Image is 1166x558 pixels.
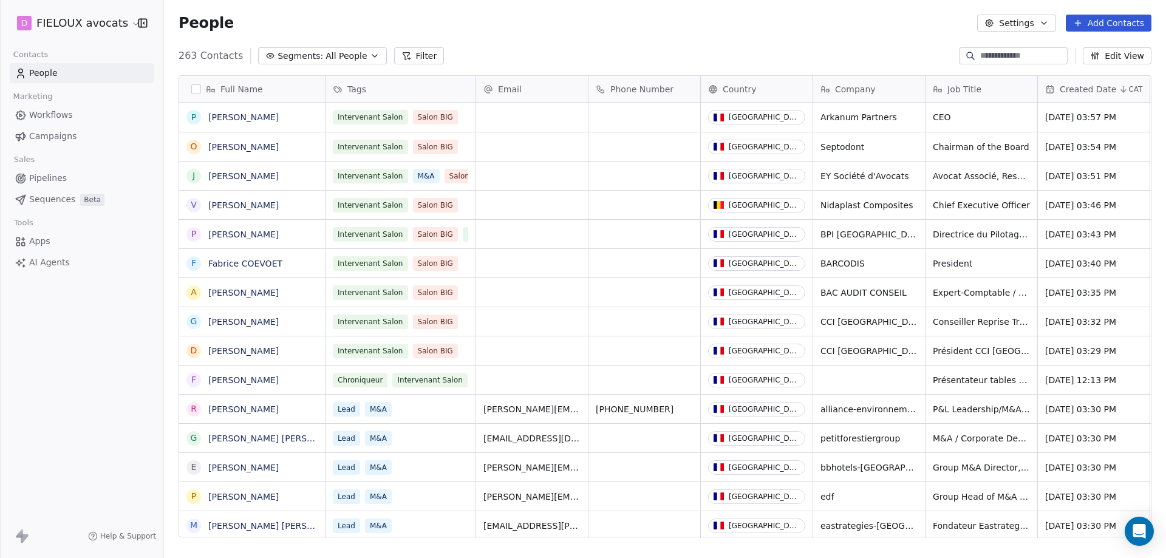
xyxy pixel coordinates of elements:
[10,105,154,125] a: Workflows
[933,287,1030,299] span: Expert-Comptable / Commissaire Aux Comptes + Présidente du comité évaluation et transmission du c...
[413,315,458,329] span: Salon BIG
[10,168,154,188] a: Pipelines
[820,287,918,299] span: BAC AUDIT CONSEIL
[413,285,458,300] span: Salon BIG
[365,402,392,417] span: M&A
[80,194,104,206] span: Beta
[333,140,408,154] span: Intervenant Salon
[29,256,70,269] span: AI Agents
[926,76,1037,102] div: Job Title
[933,111,1030,123] span: CEO
[1045,111,1142,123] span: [DATE] 03:57 PM
[10,253,154,273] a: AI Agents
[1066,15,1151,32] button: Add Contacts
[933,432,1030,444] span: M&A / Corporate Development chez PETIT FORESTIER
[498,83,522,95] span: Email
[413,198,458,213] span: Salon BIG
[21,17,28,29] span: D
[326,50,367,63] span: All People
[10,126,154,146] a: Campaigns
[191,228,196,240] div: P
[610,83,673,95] span: Phone Number
[208,434,352,443] a: [PERSON_NAME] [PERSON_NAME]
[820,228,918,240] span: BPI [GEOGRAPHIC_DATA]
[333,373,387,387] span: Chroniqueur
[208,288,279,298] a: [PERSON_NAME]
[977,15,1055,32] button: Settings
[333,489,360,504] span: Lead
[1045,287,1142,299] span: [DATE] 03:35 PM
[1045,316,1142,328] span: [DATE] 03:32 PM
[208,404,279,414] a: [PERSON_NAME]
[820,432,918,444] span: petitforestiergroup
[191,315,197,328] div: G
[413,110,458,124] span: Salon BIG
[729,318,800,326] div: [GEOGRAPHIC_DATA]
[729,143,800,151] div: [GEOGRAPHIC_DATA]
[933,491,1030,503] span: Group Head of M&A at EDF
[1060,83,1116,95] span: Created Date
[208,112,279,122] a: [PERSON_NAME]
[392,373,468,387] span: Intervenant Salon
[394,47,445,64] button: Filter
[179,103,326,538] div: grid
[463,227,500,242] span: Banque
[191,490,196,503] div: P
[333,227,408,242] span: Intervenant Salon
[933,199,1030,211] span: Chief Executive Officer
[191,286,197,299] div: A
[1045,141,1142,153] span: [DATE] 03:54 PM
[1045,257,1142,270] span: [DATE] 03:40 PM
[15,13,129,33] button: DFIELOUX avocats
[729,230,800,239] div: [GEOGRAPHIC_DATA]
[947,83,981,95] span: Job Title
[820,491,918,503] span: edf
[29,67,58,80] span: People
[729,288,800,297] div: [GEOGRAPHIC_DATA]
[88,531,156,541] a: Help & Support
[820,403,918,415] span: alliance-environnement
[29,235,50,248] span: Apps
[820,111,918,123] span: Arkanum Partners
[729,434,800,443] div: [GEOGRAPHIC_DATA]
[191,461,197,474] div: E
[347,83,366,95] span: Tags
[333,431,360,446] span: Lead
[190,140,197,153] div: O
[413,169,440,183] span: M&A
[1045,345,1142,357] span: [DATE] 03:29 PM
[191,111,196,124] div: P
[820,257,918,270] span: BARCODIS
[333,110,408,124] span: Intervenant Salon
[820,141,918,153] span: Septodont
[10,189,154,209] a: SequencesBeta
[729,347,800,355] div: [GEOGRAPHIC_DATA]
[729,463,800,472] div: [GEOGRAPHIC_DATA]
[191,373,196,386] div: F
[365,489,392,504] span: M&A
[208,230,279,239] a: [PERSON_NAME]
[413,227,458,242] span: Salon BIG
[29,130,77,143] span: Campaigns
[333,198,408,213] span: Intervenant Salon
[483,432,581,444] span: [EMAIL_ADDRESS][DOMAIN_NAME]
[729,405,800,413] div: [GEOGRAPHIC_DATA]
[1128,84,1142,94] span: CAT
[413,256,458,271] span: Salon BIG
[191,432,197,444] div: G
[10,63,154,83] a: People
[729,492,800,501] div: [GEOGRAPHIC_DATA]
[1045,403,1142,415] span: [DATE] 03:30 PM
[483,491,581,503] span: [PERSON_NAME][EMAIL_ADDRESS][PERSON_NAME][DOMAIN_NAME]
[933,345,1030,357] span: Président CCI [GEOGRAPHIC_DATA]
[365,431,392,446] span: M&A
[36,15,128,31] span: FIELOUX avocats
[29,172,67,185] span: Pipelines
[8,87,58,106] span: Marketing
[413,344,458,358] span: Salon BIG
[933,228,1030,240] span: Directrice du Pilotage du Plan Industrie
[333,460,360,475] span: Lead
[1045,228,1142,240] span: [DATE] 03:43 PM
[179,76,325,102] div: Full Name
[820,316,918,328] span: CCI [GEOGRAPHIC_DATA]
